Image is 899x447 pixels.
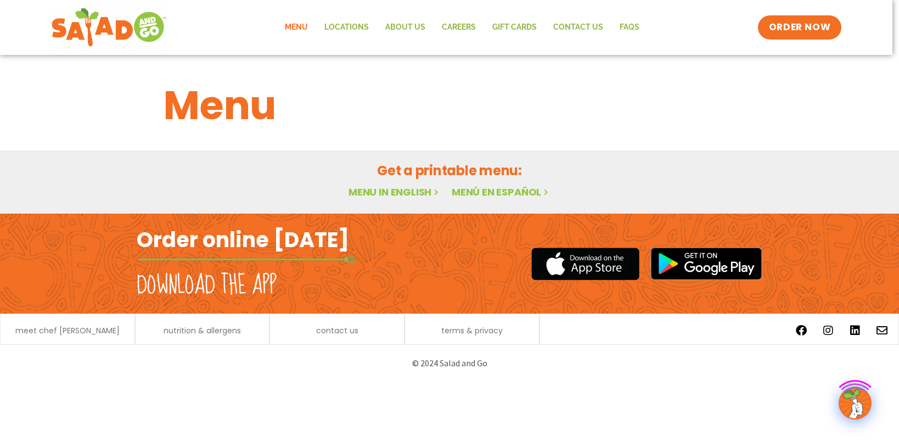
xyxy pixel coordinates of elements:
a: Menu in English [349,185,441,199]
a: ORDER NOW [758,15,841,40]
p: © 2024 Salad and Go [142,356,757,371]
span: ORDER NOW [769,21,830,34]
a: Locations [316,15,377,40]
a: Menu [277,15,316,40]
img: fork [137,256,356,262]
a: contact us [316,327,358,334]
h2: Download the app [137,270,277,301]
img: appstore [531,246,639,282]
a: Contact Us [545,15,611,40]
h2: Order online [DATE] [137,226,349,253]
h1: Menu [164,76,735,135]
img: new-SAG-logo-768×292 [51,5,167,49]
img: google_play [650,247,762,280]
a: GIFT CARDS [484,15,545,40]
a: Careers [434,15,484,40]
nav: Menu [277,15,648,40]
a: About Us [377,15,434,40]
a: nutrition & allergens [164,327,241,334]
a: terms & privacy [441,327,503,334]
a: meet chef [PERSON_NAME] [15,327,120,334]
h2: Get a printable menu: [164,161,735,180]
a: Menú en español [452,185,550,199]
a: FAQs [611,15,648,40]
